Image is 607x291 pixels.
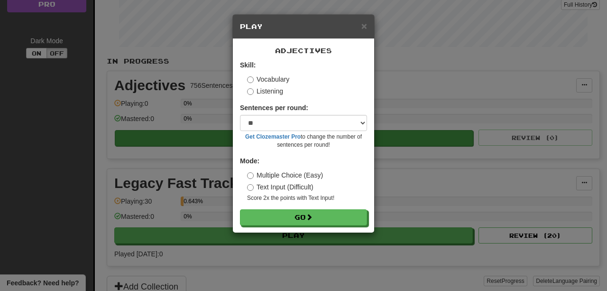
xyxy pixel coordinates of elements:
a: Get Clozemaster Pro [245,133,301,140]
small: to change the number of sentences per round! [240,133,367,149]
button: Close [361,21,367,31]
strong: Mode: [240,157,259,165]
span: Adjectives [275,47,332,55]
input: Multiple Choice (Easy) [247,172,254,179]
label: Listening [247,86,283,96]
span: × [361,20,367,31]
label: Vocabulary [247,75,289,84]
input: Vocabulary [247,76,254,83]
h5: Play [240,22,367,31]
label: Sentences per round: [240,103,308,113]
label: Text Input (Difficult) [247,182,313,192]
input: Text Input (Difficult) [247,184,254,191]
small: Score 2x the points with Text Input ! [247,194,367,202]
button: Go [240,209,367,225]
strong: Skill: [240,61,256,69]
label: Multiple Choice (Easy) [247,170,323,180]
input: Listening [247,88,254,95]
